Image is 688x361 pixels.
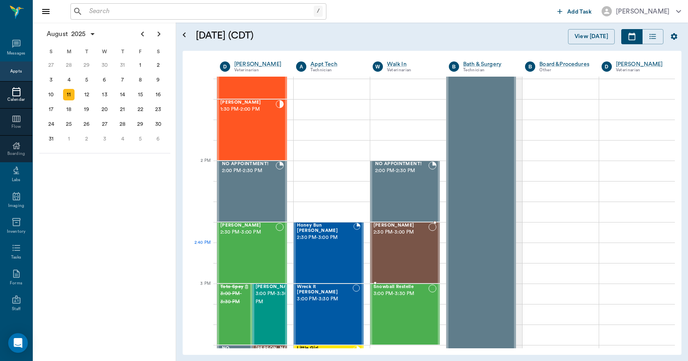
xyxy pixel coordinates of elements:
[217,99,287,161] div: CHECKED_IN, 1:30 PM - 2:00 PM
[113,45,131,58] div: T
[387,60,437,68] a: Walk In
[42,45,60,58] div: S
[81,59,93,71] div: Tuesday, July 29, 2025
[189,157,210,177] div: 2 PM
[568,29,615,44] button: View [DATE]
[375,161,428,167] span: NO APPOINTMENT!
[12,306,20,312] div: Staff
[96,45,114,58] div: W
[135,74,146,86] div: Friday, August 8, 2025
[45,118,57,130] div: Sunday, August 24, 2025
[252,284,287,345] div: NOT_CONFIRMED, 3:00 PM - 3:30 PM
[222,167,276,175] span: 2:00 PM - 2:30 PM
[234,60,284,68] div: [PERSON_NAME]
[539,67,589,74] div: Other
[539,60,589,68] a: Board &Procedures
[595,4,688,19] button: [PERSON_NAME]
[86,6,314,17] input: Search
[314,6,323,17] div: /
[135,133,146,145] div: Friday, September 5, 2025
[220,105,276,114] span: 1:30 PM - 2:00 PM
[297,346,353,356] span: Little Girl [PERSON_NAME]
[99,118,111,130] div: Wednesday, August 27, 2025
[63,104,75,115] div: Monday, August 18, 2025
[131,45,149,58] div: F
[99,104,111,115] div: Wednesday, August 20, 2025
[220,100,276,105] span: [PERSON_NAME]
[45,59,57,71] div: Sunday, July 27, 2025
[179,19,189,51] button: Open calendar
[152,104,164,115] div: Saturday, August 23, 2025
[294,284,363,345] div: NOT_CONFIRMED, 3:00 PM - 3:30 PM
[310,60,360,68] a: Appt Tech
[220,61,230,72] div: D
[45,133,57,145] div: Sunday, August 31, 2025
[81,118,93,130] div: Tuesday, August 26, 2025
[217,284,252,345] div: CANCELED, 3:00 PM - 3:30 PM
[220,223,276,228] span: [PERSON_NAME]
[375,167,428,175] span: 2:00 PM - 2:30 PM
[149,45,167,58] div: S
[43,26,100,42] button: August2025
[370,284,440,345] div: NOT_CONFIRMED, 3:00 PM - 3:30 PM
[8,333,28,353] div: Open Intercom Messenger
[217,161,287,222] div: BOOKED, 2:00 PM - 2:30 PM
[63,59,75,71] div: Monday, July 28, 2025
[151,26,167,42] button: Next page
[220,284,244,290] span: Toto Spay
[256,346,296,351] span: [PERSON_NAME]
[63,118,75,130] div: Monday, August 25, 2025
[370,161,440,222] div: BOOKED, 2:00 PM - 2:30 PM
[81,74,93,86] div: Tuesday, August 5, 2025
[297,223,353,234] span: Honey Bun [PERSON_NAME]
[217,222,287,284] div: NOT_CONFIRMED, 2:30 PM - 3:00 PM
[294,222,363,284] div: BOOKED, 2:30 PM - 3:00 PM
[134,26,151,42] button: Previous page
[310,67,360,74] div: Technician
[7,50,26,57] div: Messages
[63,89,75,100] div: Today, Monday, August 11, 2025
[463,60,513,68] a: Bath & Surgery
[602,61,612,72] div: D
[373,223,428,228] span: [PERSON_NAME]
[81,104,93,115] div: Tuesday, August 19, 2025
[117,59,128,71] div: Thursday, July 31, 2025
[297,295,353,303] span: 3:00 PM - 3:30 PM
[117,133,128,145] div: Thursday, September 4, 2025
[117,89,128,100] div: Thursday, August 14, 2025
[616,7,670,16] div: [PERSON_NAME]
[256,290,296,306] span: 3:00 PM - 3:30 PM
[10,280,22,286] div: Forms
[616,60,665,68] a: [PERSON_NAME]
[373,61,383,72] div: W
[45,104,57,115] div: Sunday, August 17, 2025
[11,254,21,261] div: Tasks
[99,89,111,100] div: Wednesday, August 13, 2025
[38,3,54,20] button: Close drawer
[81,89,93,100] div: Tuesday, August 12, 2025
[99,59,111,71] div: Wednesday, July 30, 2025
[135,104,146,115] div: Friday, August 22, 2025
[24,2,26,20] h6: Nectar
[256,284,296,290] span: [PERSON_NAME]
[373,284,428,290] span: Snowball Restelle
[189,279,210,300] div: 3 PM
[10,68,22,75] div: Appts
[449,61,459,72] div: B
[152,118,164,130] div: Saturday, August 30, 2025
[99,133,111,145] div: Wednesday, September 3, 2025
[152,59,164,71] div: Saturday, August 2, 2025
[222,161,276,167] span: NO APPOINTMENT!
[8,203,24,209] div: Imaging
[196,29,407,42] h5: [DATE] (CDT)
[296,61,306,72] div: A
[60,45,78,58] div: M
[220,228,276,236] span: 2:30 PM - 3:00 PM
[81,133,93,145] div: Tuesday, September 2, 2025
[135,59,146,71] div: Friday, August 1, 2025
[45,74,57,86] div: Sunday, August 3, 2025
[117,118,128,130] div: Thursday, August 28, 2025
